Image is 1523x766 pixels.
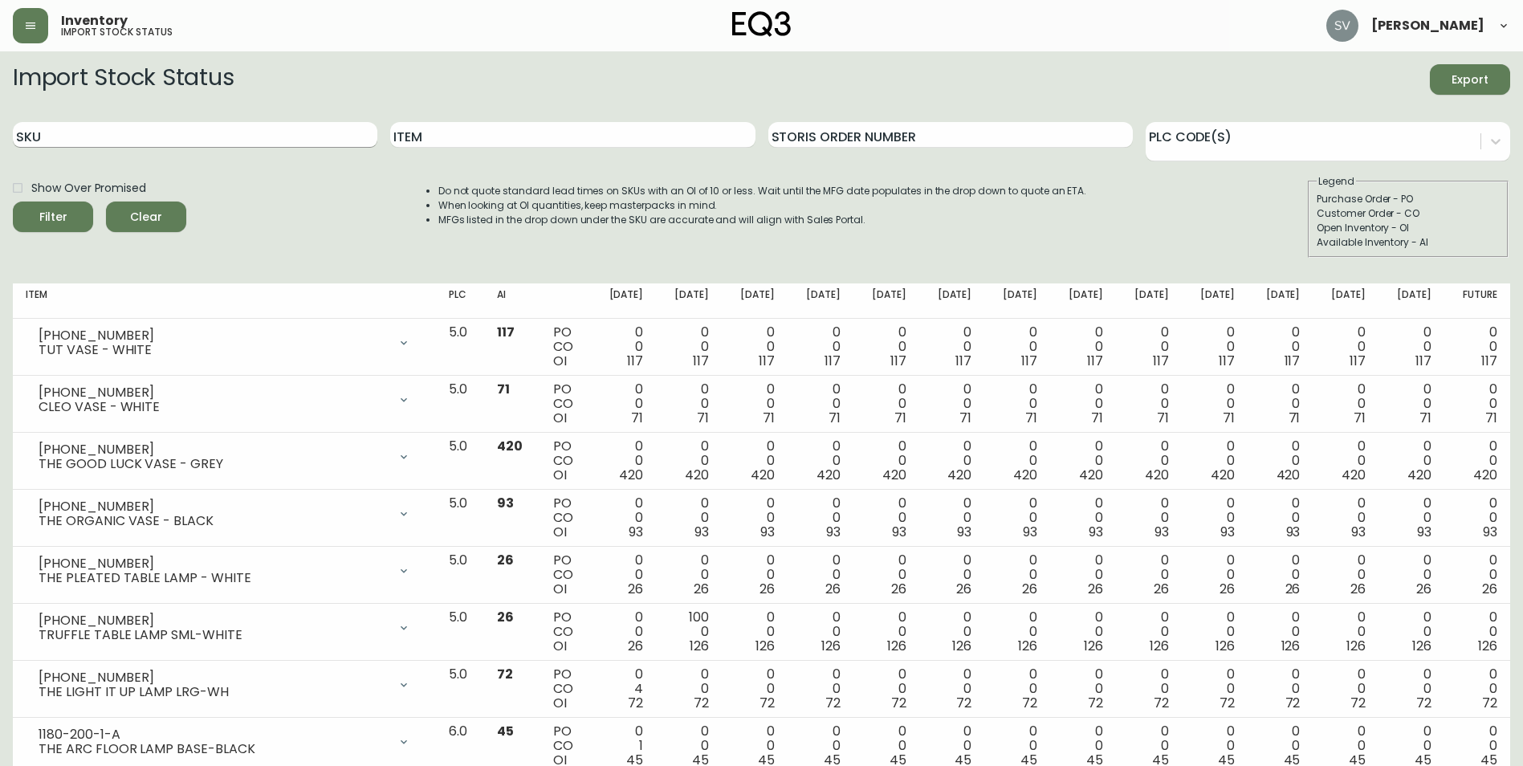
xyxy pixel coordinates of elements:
[39,727,388,742] div: 1180-200-1-A
[1281,637,1301,655] span: 126
[1195,667,1235,711] div: 0 0
[1482,694,1497,712] span: 72
[553,466,567,484] span: OI
[866,553,906,597] div: 0 0
[1088,694,1103,712] span: 72
[553,580,567,598] span: OI
[1248,283,1313,319] th: [DATE]
[1129,325,1169,369] div: 0 0
[1025,409,1037,427] span: 71
[436,433,484,490] td: 5.0
[1416,580,1431,598] span: 26
[553,352,567,370] span: OI
[800,382,841,426] div: 0 0
[629,523,643,541] span: 93
[959,409,971,427] span: 71
[106,202,186,232] button: Clear
[1325,382,1366,426] div: 0 0
[932,667,972,711] div: 0 0
[1260,382,1301,426] div: 0 0
[1346,637,1366,655] span: 126
[553,523,567,541] span: OI
[1350,694,1366,712] span: 72
[866,610,906,654] div: 0 0
[13,283,436,319] th: Item
[693,352,709,370] span: 117
[39,514,388,528] div: THE ORGANIC VASE - BLACK
[1325,496,1366,540] div: 0 0
[816,466,841,484] span: 420
[603,610,643,654] div: 0 0
[1220,694,1235,712] span: 72
[690,637,709,655] span: 126
[821,637,841,655] span: 126
[892,523,906,541] span: 93
[436,319,484,376] td: 5.0
[800,325,841,369] div: 0 0
[826,523,841,541] span: 93
[553,496,577,540] div: PO CO
[669,667,709,711] div: 0 0
[1216,637,1235,655] span: 126
[603,553,643,597] div: 0 0
[26,667,423,703] div: [PHONE_NUMBER]THE LIGHT IT UP LAMP LRG-WH
[1286,523,1301,541] span: 93
[984,283,1050,319] th: [DATE]
[1091,409,1103,427] span: 71
[39,628,388,642] div: TRUFFLE TABLE LAMP SML-WHITE
[1129,553,1169,597] div: 0 0
[1350,352,1366,370] span: 117
[1378,283,1444,319] th: [DATE]
[1478,637,1497,655] span: 126
[39,499,388,514] div: [PHONE_NUMBER]
[1416,694,1431,712] span: 72
[1457,667,1497,711] div: 0 0
[553,610,577,654] div: PO CO
[1223,409,1235,427] span: 71
[735,610,775,654] div: 0 0
[1145,466,1169,484] span: 420
[1430,64,1510,95] button: Export
[31,180,146,197] span: Show Over Promised
[866,382,906,426] div: 0 0
[39,457,388,471] div: THE GOOD LUCK VASE - GREY
[497,437,523,455] span: 420
[603,325,643,369] div: 0 0
[13,202,93,232] button: Filter
[932,382,972,426] div: 0 0
[484,283,540,319] th: AI
[1317,192,1500,206] div: Purchase Order - PO
[436,661,484,718] td: 5.0
[1457,382,1497,426] div: 0 0
[1260,325,1301,369] div: 0 0
[735,382,775,426] div: 0 0
[553,439,577,483] div: PO CO
[1129,496,1169,540] div: 0 0
[39,613,388,628] div: [PHONE_NUMBER]
[669,496,709,540] div: 0 0
[553,553,577,597] div: PO CO
[656,283,722,319] th: [DATE]
[603,667,643,711] div: 0 4
[890,352,906,370] span: 117
[26,325,423,361] div: [PHONE_NUMBER]TUT VASE - WHITE
[26,610,423,646] div: [PHONE_NUMBER]TRUFFLE TABLE LAMP SML-WHITE
[825,694,841,712] span: 72
[1351,523,1366,541] span: 93
[1182,283,1248,319] th: [DATE]
[825,580,841,598] span: 26
[1473,466,1497,484] span: 420
[1317,206,1500,221] div: Customer Order - CO
[800,553,841,597] div: 0 0
[1150,637,1169,655] span: 126
[39,442,388,457] div: [PHONE_NUMBER]
[1391,382,1431,426] div: 0 0
[1129,610,1169,654] div: 0 0
[947,466,971,484] span: 420
[1063,553,1103,597] div: 0 0
[1457,325,1497,369] div: 0 0
[669,382,709,426] div: 0 0
[694,580,709,598] span: 26
[919,283,985,319] th: [DATE]
[1317,221,1500,235] div: Open Inventory - OI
